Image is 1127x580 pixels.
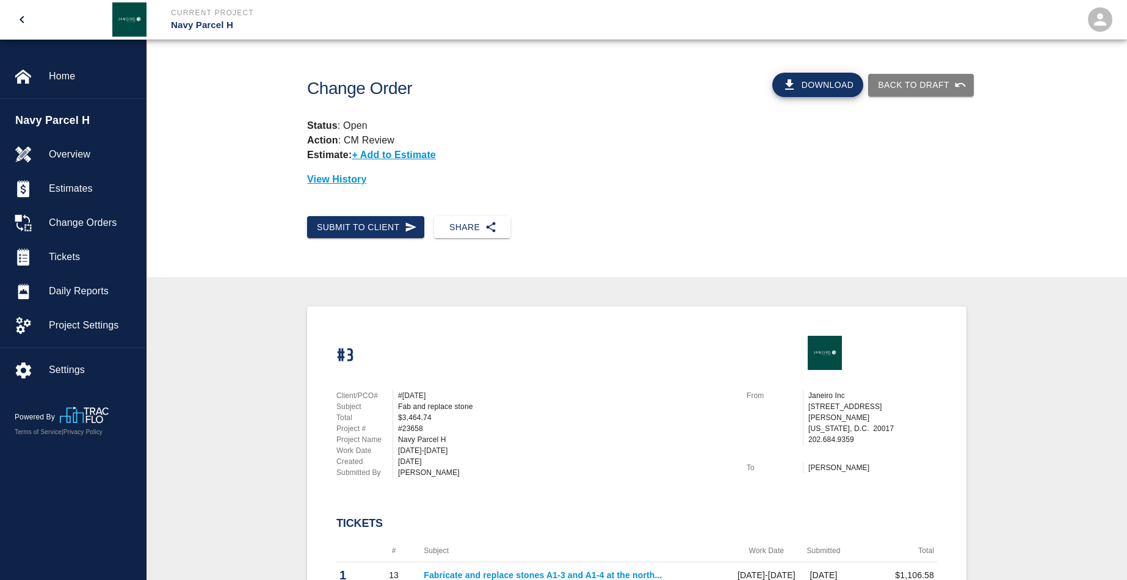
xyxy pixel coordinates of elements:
[307,172,966,187] p: View History
[802,540,846,562] th: Submitted
[336,412,393,423] p: Total
[49,363,136,377] span: Settings
[307,118,966,133] p: : Open
[336,423,393,434] p: Project #
[171,7,629,18] p: Current Project
[808,434,937,445] p: 202.684.9359
[808,336,842,370] img: Janeiro Inc
[808,390,937,401] p: Janeiro Inc
[434,216,510,239] button: Share
[808,462,937,473] p: [PERSON_NAME]
[352,150,436,160] p: + Add to Estimate
[747,390,803,401] p: From
[112,2,147,37] img: Janeiro Inc
[307,150,352,160] strong: Estimate:
[398,401,732,412] div: Fab and replace stone
[398,412,732,423] div: $3,464.74
[808,401,937,434] p: [STREET_ADDRESS][PERSON_NAME] [US_STATE], D.C. 20017
[398,467,732,478] div: [PERSON_NAME]
[7,5,37,34] button: open drawer
[336,517,937,531] h2: Tickets
[398,456,732,467] div: [DATE]
[49,69,136,84] span: Home
[367,540,421,562] th: #
[171,18,629,32] p: Navy Parcel H
[49,147,136,162] span: Overview
[772,73,864,97] button: Download
[336,445,393,456] p: Work Date
[336,456,393,467] p: Created
[62,429,63,435] span: |
[747,462,803,473] p: To
[398,434,732,445] div: Navy Parcel H
[307,216,424,239] button: Submit to Client
[421,540,731,562] th: Subject
[49,318,136,333] span: Project Settings
[307,133,966,148] p: : CM Review
[846,540,937,562] th: Total
[336,390,393,401] p: Client/PCO#
[398,445,732,456] div: [DATE]-[DATE]
[336,434,393,445] p: Project Name
[49,284,136,299] span: Daily Reports
[307,120,338,131] strong: Status
[63,429,103,435] a: Privacy Policy
[731,540,802,562] th: Work Date
[424,570,662,580] a: Fabricate and replace stones A1-3 and A1-4 at the north...
[49,250,136,264] span: Tickets
[398,390,732,401] div: #[DATE]
[398,423,732,434] div: #23658
[1066,521,1127,580] iframe: Chat Widget
[336,346,354,366] h1: #3
[15,112,140,129] span: Navy Parcel H
[49,216,136,230] span: Change Orders
[868,74,974,96] button: Back to Draft
[60,407,109,423] img: TracFlo
[307,79,687,99] h1: Change Order
[336,467,393,478] p: Submitted By
[307,135,338,145] strong: Action
[49,181,136,196] span: Estimates
[15,429,62,435] a: Terms of Service
[15,411,60,422] p: Powered By
[336,401,393,412] p: Subject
